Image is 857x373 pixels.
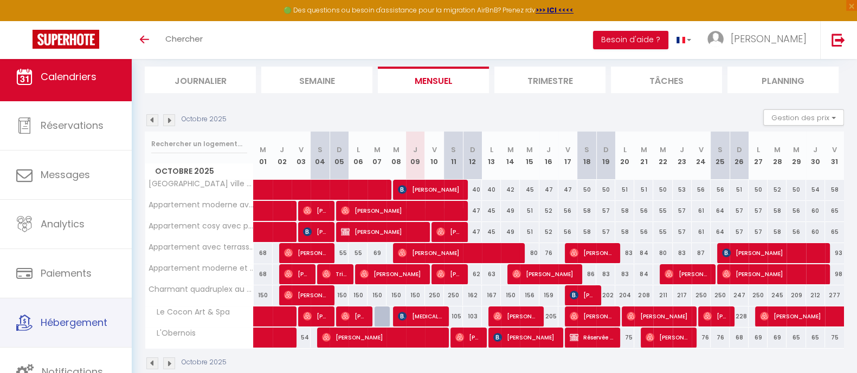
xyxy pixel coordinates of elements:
[520,222,539,242] div: 51
[413,145,417,155] abbr: J
[539,201,558,221] div: 52
[299,145,304,155] abbr: V
[463,222,482,242] div: 47
[398,306,442,326] span: [MEDICAL_DATA][PERSON_NAME]
[757,145,760,155] abbr: L
[378,67,489,93] li: Mensuel
[147,285,255,293] span: Charmant quadruplex au cœur de la Vallée
[730,285,749,305] div: 247
[730,132,749,180] th: 26
[432,145,437,155] abbr: V
[558,180,577,200] div: 47
[520,243,539,263] div: 80
[368,285,386,305] div: 150
[182,114,227,125] p: Octobre 2025
[787,285,806,305] div: 209
[261,67,372,93] li: Semaine
[692,222,711,242] div: 61
[730,328,749,348] div: 68
[292,132,311,180] th: 03
[349,132,368,180] th: 06
[577,180,596,200] div: 50
[825,243,844,263] div: 93
[673,285,692,305] div: 217
[615,264,634,284] div: 83
[330,132,349,180] th: 05
[393,145,399,155] abbr: M
[768,285,787,305] div: 245
[284,243,328,263] span: [PERSON_NAME]
[398,179,461,200] span: [PERSON_NAME]
[774,145,781,155] abbr: M
[41,266,92,280] span: Paiements
[145,163,253,179] span: Octobre 2025
[646,327,690,348] span: [PERSON_NAME]
[463,285,482,305] div: 162
[653,180,672,200] div: 50
[254,264,273,284] div: 68
[41,119,104,132] span: Réservations
[570,285,595,305] span: [PERSON_NAME]
[526,145,533,155] abbr: M
[398,243,518,263] span: [PERSON_NAME]
[653,285,672,305] div: 211
[768,201,787,221] div: 58
[793,145,800,155] abbr: M
[570,327,614,348] span: Réservée [PERSON_NAME]
[303,221,328,242] span: [PERSON_NAME]
[539,306,558,326] div: 205
[41,217,85,231] span: Analytics
[825,132,844,180] th: 31
[787,222,806,242] div: 56
[634,132,653,180] th: 21
[763,109,844,126] button: Gestion des prix
[627,306,690,326] span: [PERSON_NAME]
[147,201,255,209] span: Appartement moderne avec parking gratuit
[520,132,539,180] th: 15
[623,145,627,155] abbr: L
[806,180,825,200] div: 54
[692,285,711,305] div: 250
[806,285,825,305] div: 212
[444,132,463,180] th: 11
[368,243,386,263] div: 69
[711,201,730,221] div: 64
[813,145,817,155] abbr: J
[634,180,653,200] div: 51
[727,67,839,93] li: Planning
[692,132,711,180] th: 24
[593,31,668,49] button: Besoin d'aide ?
[699,145,704,155] abbr: V
[673,222,692,242] div: 57
[660,145,666,155] abbr: M
[482,180,501,200] div: 40
[730,222,749,242] div: 57
[825,180,844,200] div: 58
[147,306,233,318] span: Le Cocon Art & Spa
[711,328,730,348] div: 76
[749,285,768,305] div: 250
[768,180,787,200] div: 52
[284,264,310,284] span: [PERSON_NAME]
[596,285,615,305] div: 202
[349,285,368,305] div: 150
[455,327,481,348] span: [PERSON_NAME]
[615,180,634,200] div: 51
[749,180,768,200] div: 50
[341,200,461,221] span: [PERSON_NAME]
[386,285,405,305] div: 150
[280,145,284,155] abbr: J
[806,328,825,348] div: 65
[463,264,482,284] div: 62
[565,145,570,155] abbr: V
[360,264,423,284] span: [PERSON_NAME]
[768,132,787,180] th: 28
[322,264,347,284] span: Triple Synthia
[768,328,787,348] div: 69
[634,285,653,305] div: 208
[539,180,558,200] div: 47
[768,222,787,242] div: 58
[570,306,614,326] span: [PERSON_NAME]
[577,222,596,242] div: 58
[41,316,107,329] span: Hébergement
